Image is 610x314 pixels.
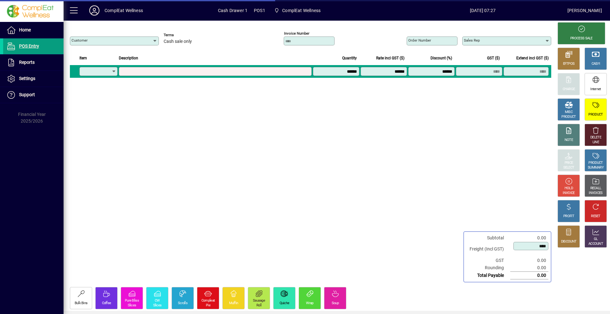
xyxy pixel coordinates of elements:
div: GL [594,237,598,242]
span: Support [19,92,35,97]
div: RECALL [590,186,601,191]
span: Item [79,55,87,62]
button: Profile [84,5,105,16]
td: Subtotal [466,234,510,242]
div: Slices [153,303,162,308]
div: RESET [591,214,600,219]
span: POS1 [254,5,265,16]
span: Cash sale only [164,39,192,44]
div: SUMMARY [588,165,604,170]
div: Quiche [280,301,289,306]
mat-label: Sales rep [464,38,480,43]
div: DELETE [590,135,601,140]
span: [DATE] 07:27 [398,5,567,16]
div: SELECT [563,165,574,170]
span: Quantity [342,55,357,62]
div: Wrap [306,301,313,306]
div: CW [155,298,160,303]
div: DISCOUNT [561,239,576,244]
span: POS Entry [19,43,39,49]
mat-label: Order number [408,38,431,43]
div: INVOICES [589,191,602,196]
span: ComplEat Wellness [282,5,321,16]
td: 0.00 [510,257,548,264]
a: Settings [3,71,64,87]
td: Total Payable [466,272,510,279]
span: ComplEat Wellness [272,5,323,16]
div: EFTPOS [563,62,575,66]
div: Pie [206,303,210,308]
div: Roll [256,303,261,308]
div: Coffee [102,301,111,306]
div: CHARGE [563,87,575,92]
div: INVOICE [563,191,574,196]
div: Pure Bliss [125,298,139,303]
div: CASH [592,62,600,66]
div: PRICE [565,161,573,165]
div: NOTE [565,138,573,143]
td: Freight (Incl GST) [466,242,510,257]
span: Reports [19,60,35,65]
span: Settings [19,76,35,81]
td: 0.00 [510,234,548,242]
div: ComplEat Wellness [105,5,143,16]
span: Cash Drawer 1 [218,5,247,16]
div: PRODUCT [588,161,603,165]
div: Sausage [253,298,265,303]
div: HOLD [565,186,573,191]
td: 0.00 [510,264,548,272]
mat-label: Invoice number [284,31,309,36]
div: Muffin [229,301,238,306]
div: ACCOUNT [588,242,603,246]
span: Home [19,27,31,32]
div: PRODUCT [561,115,576,119]
div: LINE [593,140,599,145]
div: Internet [590,87,601,92]
div: Soup [332,301,339,306]
td: Rounding [466,264,510,272]
span: GST ($) [487,55,500,62]
div: PRODUCT [588,112,603,117]
span: Description [119,55,138,62]
td: 0.00 [510,272,548,279]
td: GST [466,257,510,264]
span: Discount (%) [430,55,452,62]
div: MISC [565,110,573,115]
div: Compleat [201,298,215,303]
a: Support [3,87,64,103]
div: [PERSON_NAME] [567,5,602,16]
span: Rate incl GST ($) [376,55,404,62]
span: Terms [164,33,202,37]
div: PROCESS SALE [570,36,593,41]
a: Home [3,22,64,38]
a: Reports [3,55,64,70]
div: Scrolls [178,301,187,306]
div: Bulk Bins [75,301,88,306]
mat-label: Customer [71,38,88,43]
span: Extend incl GST ($) [516,55,549,62]
div: Slices [128,303,136,308]
div: PROFIT [563,214,574,219]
